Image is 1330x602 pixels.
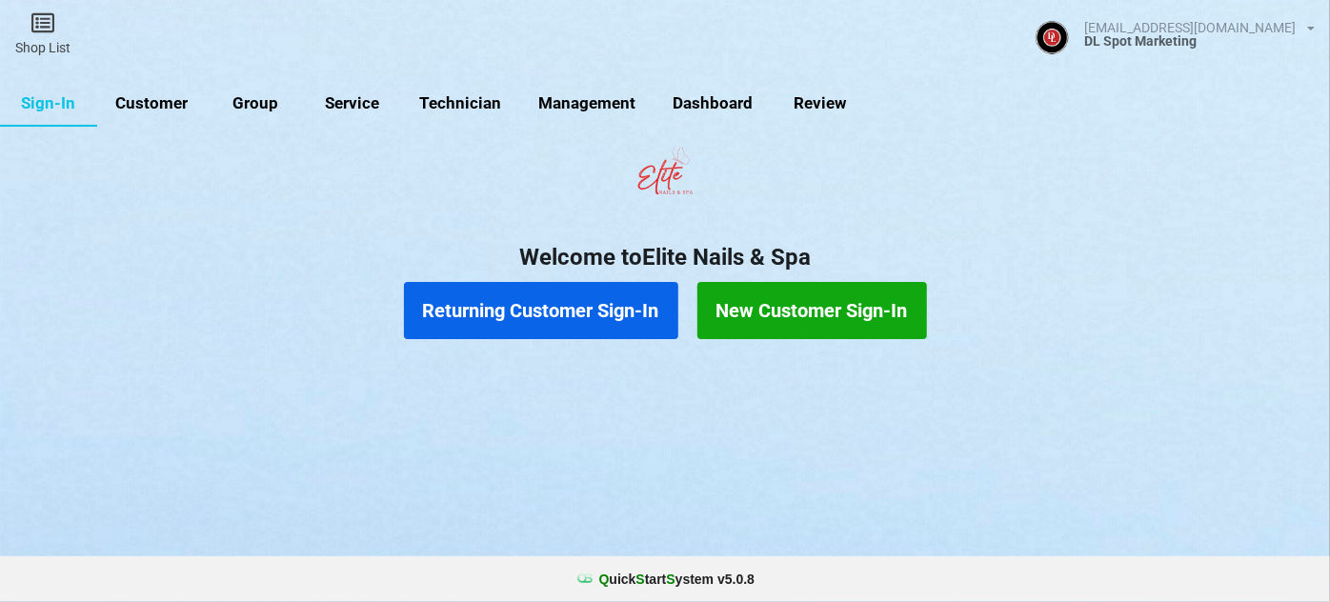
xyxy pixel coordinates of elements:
span: S [666,572,675,587]
span: S [636,572,645,587]
button: Returning Customer Sign-In [404,282,678,339]
a: Management [520,81,655,127]
div: [EMAIL_ADDRESS][DOMAIN_NAME] [1084,21,1296,34]
img: favicon.ico [575,570,594,589]
a: Review [771,81,868,127]
a: Technician [401,81,520,127]
a: Service [304,81,401,127]
img: ACg8ocJBJY4Ud2iSZOJ0dI7f7WKL7m7EXPYQEjkk1zIsAGHMA41r1c4--g=s96-c [1036,21,1069,54]
a: Dashboard [655,81,772,127]
b: uick tart ystem v 5.0.8 [599,570,755,589]
div: DL Spot Marketing [1084,34,1315,48]
img: EliteNailsSpa-Logo1.png [627,138,703,214]
a: Customer [97,81,207,127]
span: Q [599,572,610,587]
a: Group [207,81,304,127]
button: New Customer Sign-In [697,282,927,339]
